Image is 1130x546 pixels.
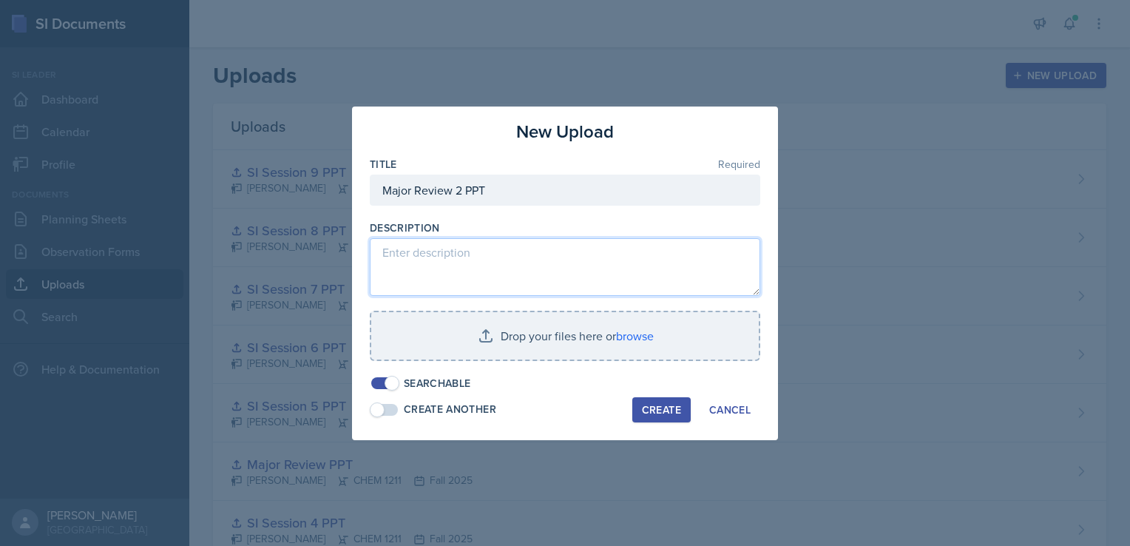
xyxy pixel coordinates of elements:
div: Create [642,404,681,416]
div: Searchable [404,376,471,391]
h3: New Upload [516,118,614,145]
div: Cancel [709,404,751,416]
button: Cancel [700,397,760,422]
button: Create [632,397,691,422]
span: Required [718,159,760,169]
label: Title [370,157,397,172]
div: Create Another [404,402,496,417]
label: Description [370,220,440,235]
input: Enter title [370,175,760,206]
